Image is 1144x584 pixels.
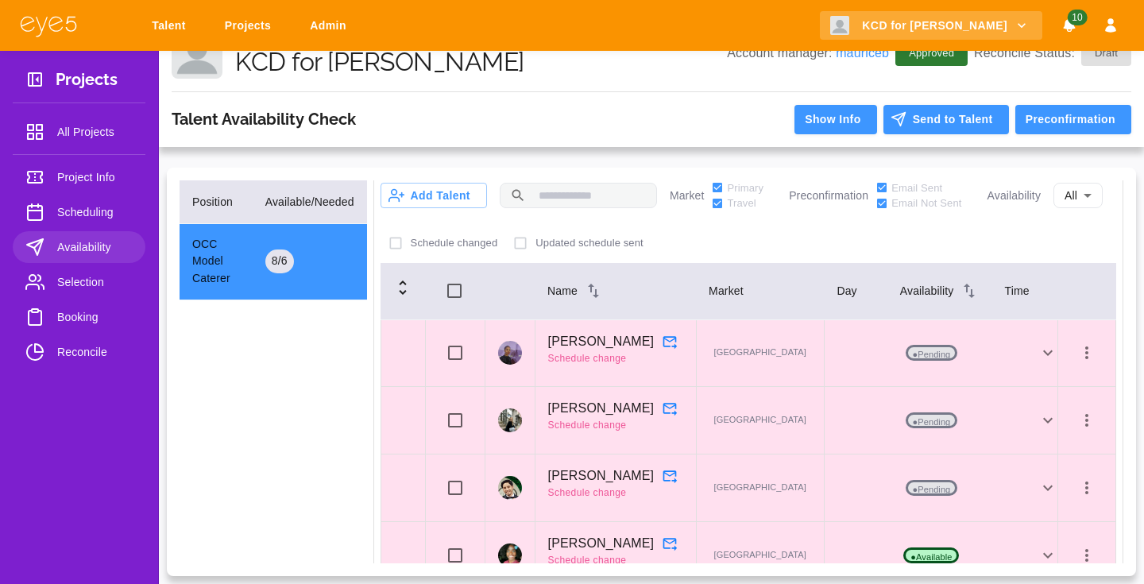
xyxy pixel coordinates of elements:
h1: KCD for [PERSON_NAME] [235,47,727,77]
div: ●Available [825,546,1057,565]
span: Schedule change [548,553,683,569]
th: Market [696,262,824,320]
th: Time [991,262,1057,320]
p: Schedule changed [411,235,498,251]
span: Primary [727,180,763,196]
img: profile_picture [498,476,522,500]
p: ● Available [903,547,959,563]
button: Preconfirmation [1015,105,1131,134]
a: Project Info [13,161,145,193]
p: [PERSON_NAME] [548,332,655,351]
a: Admin [300,11,362,41]
div: ●Pending [825,411,1057,430]
span: Selection [57,273,133,292]
div: All [1053,180,1103,212]
span: 10 [1067,10,1087,25]
p: Availability [987,188,1041,204]
span: Schedule change [548,351,683,367]
p: Account manager: [727,44,889,63]
p: Preconfirmation [789,188,868,204]
th: Position [180,180,253,224]
h3: Talent Availability Check [172,110,356,129]
p: [PERSON_NAME] [548,399,655,418]
p: Reconcile Status: [974,41,1131,66]
th: Day [824,262,887,320]
div: Availability [900,281,980,300]
span: Approved [899,45,964,61]
p: [GEOGRAPHIC_DATA] [709,345,811,361]
span: All Projects [57,122,133,141]
p: [GEOGRAPHIC_DATA] [709,480,811,496]
span: Schedule change [548,418,683,434]
span: Email Not Sent [891,195,961,211]
a: Selection [13,266,145,298]
p: ● Pending [906,480,958,496]
button: KCD for [PERSON_NAME] [820,11,1042,41]
div: ●Pending [825,478,1057,497]
div: 8 / 6 [265,249,294,273]
div: Name [547,281,683,300]
img: Client logo [172,28,222,79]
button: Add Talent [381,183,487,208]
span: Schedule change [548,485,683,501]
button: Show Info [794,105,876,134]
th: Available/Needed [253,180,367,224]
span: Booking [57,307,133,327]
a: Reconcile [13,336,145,368]
button: Send to Talent [883,105,1009,134]
p: ● Pending [906,412,958,428]
td: OCC Model Caterer [180,223,253,300]
p: [PERSON_NAME] [548,534,655,553]
p: [GEOGRAPHIC_DATA] [709,412,811,428]
p: [GEOGRAPHIC_DATA] [709,547,811,563]
img: Client logo [830,16,849,35]
div: ●Pending [825,343,1057,362]
p: Market [670,188,705,204]
img: profile_picture [498,408,522,432]
a: mauriceb [836,46,889,60]
span: Email Sent [891,180,942,196]
a: Availability [13,231,145,263]
a: Booking [13,301,145,333]
span: Travel [727,195,756,211]
img: profile_picture [498,341,522,365]
img: profile_picture [498,543,522,567]
img: eye5 [19,14,78,37]
span: Draft [1085,45,1127,61]
a: All Projects [13,116,145,148]
a: Scheduling [13,196,145,228]
p: [PERSON_NAME] [548,466,655,485]
a: Talent [141,11,202,41]
a: Projects [214,11,287,41]
span: Reconcile [57,342,133,362]
p: Updated schedule sent [535,235,643,251]
span: Scheduling [57,203,133,222]
button: Notifications [1055,11,1084,41]
span: Project Info [57,168,133,187]
p: ● Pending [906,345,958,361]
span: Availability [57,238,133,257]
h3: Projects [56,70,118,95]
